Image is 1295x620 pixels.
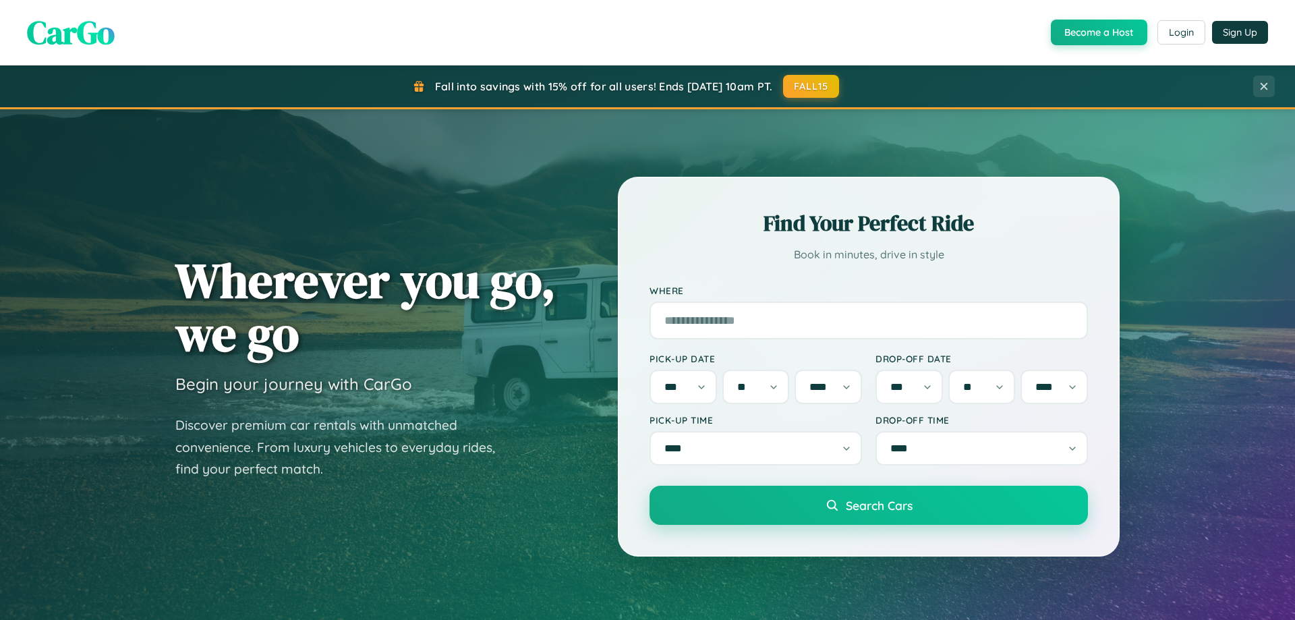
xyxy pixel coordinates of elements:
button: Become a Host [1051,20,1147,45]
span: CarGo [27,10,115,55]
button: FALL15 [783,75,840,98]
button: Sign Up [1212,21,1268,44]
h3: Begin your journey with CarGo [175,374,412,394]
label: Where [650,285,1088,296]
label: Pick-up Date [650,353,862,364]
p: Book in minutes, drive in style [650,245,1088,264]
button: Search Cars [650,486,1088,525]
label: Drop-off Date [875,353,1088,364]
p: Discover premium car rentals with unmatched convenience. From luxury vehicles to everyday rides, ... [175,414,513,480]
h2: Find Your Perfect Ride [650,208,1088,238]
span: Fall into savings with 15% off for all users! Ends [DATE] 10am PT. [435,80,773,93]
button: Login [1157,20,1205,45]
label: Drop-off Time [875,414,1088,426]
label: Pick-up Time [650,414,862,426]
span: Search Cars [846,498,913,513]
h1: Wherever you go, we go [175,254,556,360]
